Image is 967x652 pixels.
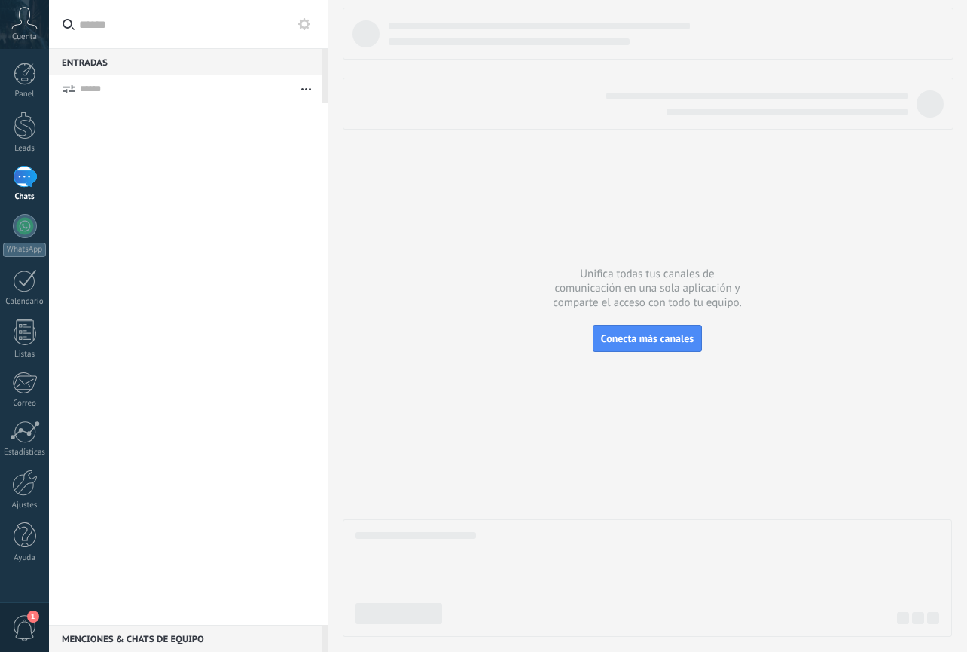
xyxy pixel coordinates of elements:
[12,32,37,42] span: Cuenta
[601,332,694,345] span: Conecta más canales
[3,448,47,458] div: Estadísticas
[290,75,322,103] button: Más
[593,325,702,352] button: Conecta más canales
[3,90,47,99] div: Panel
[3,144,47,154] div: Leads
[3,192,47,202] div: Chats
[49,48,322,75] div: Entradas
[3,500,47,510] div: Ajustes
[3,399,47,409] div: Correo
[3,243,46,257] div: WhatsApp
[49,625,322,652] div: Menciones & Chats de equipo
[3,350,47,360] div: Listas
[27,611,39,623] span: 1
[3,553,47,563] div: Ayuda
[3,297,47,307] div: Calendario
